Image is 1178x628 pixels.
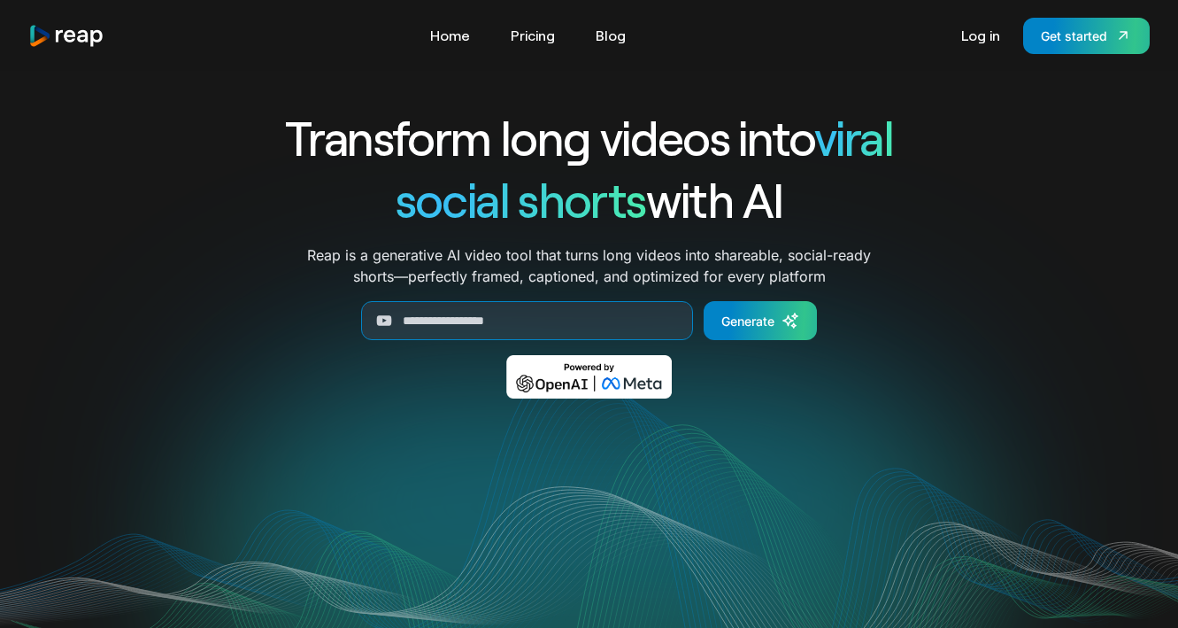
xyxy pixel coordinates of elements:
a: Log in [952,21,1009,50]
a: home [28,24,104,48]
div: Get started [1041,27,1107,45]
p: Reap is a generative AI video tool that turns long videos into shareable, social-ready shorts—per... [307,244,871,287]
h1: Transform long videos into [221,106,958,168]
span: viral [814,108,893,166]
a: Blog [587,21,635,50]
span: social shorts [396,170,646,228]
a: Generate [704,301,817,340]
a: Get started [1023,18,1150,54]
h1: with AI [221,168,958,230]
a: Pricing [502,21,564,50]
form: Generate Form [221,301,958,340]
div: Generate [721,312,774,330]
a: Home [421,21,479,50]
